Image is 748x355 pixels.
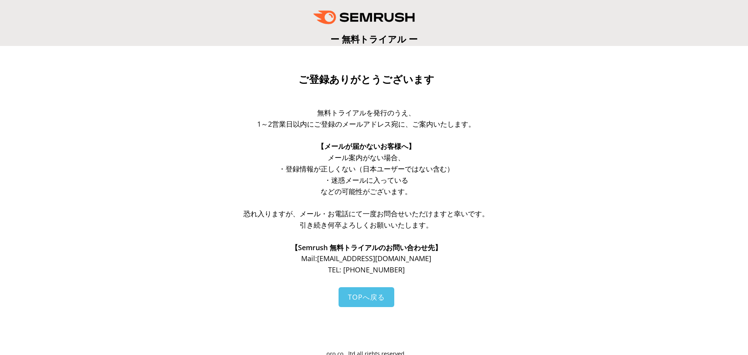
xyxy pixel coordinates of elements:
span: TOPへ戻る [348,292,385,302]
span: 1～2営業日以内にご登録のメールアドレス宛に、ご案内いたします。 [257,119,475,129]
span: ご登録ありがとうございます [298,74,434,85]
span: 引き続き何卒よろしくお願いいたします。 [300,220,433,230]
span: ・登録情報が正しくない（日本ユーザーではない含む） [279,164,454,173]
span: 【メールが届かないお客様へ】 [317,141,415,151]
span: ・迷惑メールに入っている [324,175,408,185]
span: ー 無料トライアル ー [330,33,418,45]
span: 【Semrush 無料トライアルのお問い合わせ先】 [291,243,442,252]
a: TOPへ戻る [339,287,394,307]
span: 無料トライアルを発行のうえ、 [317,108,415,117]
span: 恐れ入りますが、メール・お電話にて一度お問合せいただけますと幸いです。 [243,209,489,218]
span: Mail: [EMAIL_ADDRESS][DOMAIN_NAME] [301,254,431,263]
span: などの可能性がございます。 [321,187,412,196]
span: メール案内がない場合、 [328,153,405,162]
span: TEL: [PHONE_NUMBER] [328,265,405,274]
